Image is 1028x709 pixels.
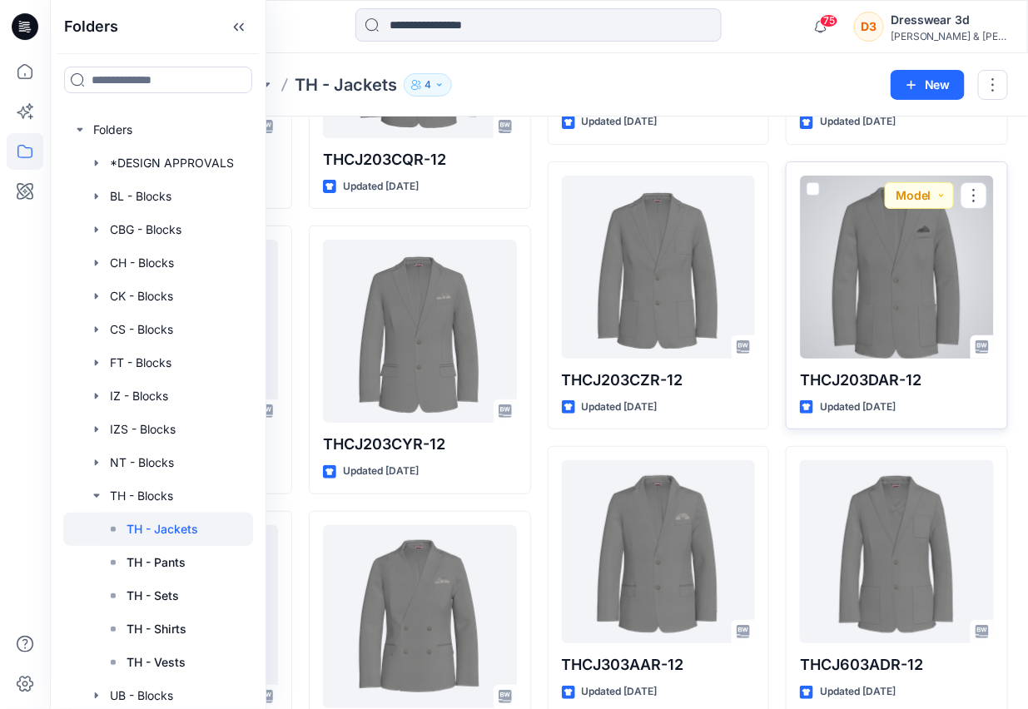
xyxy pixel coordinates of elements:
div: Dresswear 3d [891,10,1007,30]
p: THCJ203DAR-12 [800,369,994,392]
p: Updated [DATE] [820,683,896,701]
a: THCJ203DAR-12 [800,176,994,359]
p: TH - Jackets [295,73,397,97]
p: Updated [DATE] [582,113,658,131]
a: THCJ603ADR-12 [800,460,994,643]
p: Updated [DATE] [343,178,419,196]
p: TH - Shirts [127,619,186,639]
div: D3 [854,12,884,42]
p: THCJ203CZR-12 [562,369,756,392]
a: THCJ303AAR-12 [562,460,756,643]
button: 4 [404,73,452,97]
span: 75 [820,14,838,27]
p: THCJ603ADR-12 [800,653,994,677]
p: Updated [DATE] [820,113,896,131]
p: THCJ303AAR-12 [562,653,756,677]
a: THCJ204AAR-12 [323,525,517,708]
p: TH - Pants [127,553,186,573]
p: THCJ203CYR-12 [323,433,517,456]
p: Updated [DATE] [582,399,658,416]
p: TH - Jackets [127,519,198,539]
a: THCJ203CZR-12 [562,176,756,359]
p: THCJ203CQR-12 [323,148,517,171]
p: 4 [425,76,431,94]
p: Updated [DATE] [582,683,658,701]
p: TH - Sets [127,586,179,606]
p: TH - Vests [127,652,186,672]
p: Updated [DATE] [820,399,896,416]
a: THCJ203CYR-12 [323,240,517,423]
p: Updated [DATE] [343,463,419,480]
div: [PERSON_NAME] & [PERSON_NAME] [891,30,1007,42]
button: New [891,70,965,100]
